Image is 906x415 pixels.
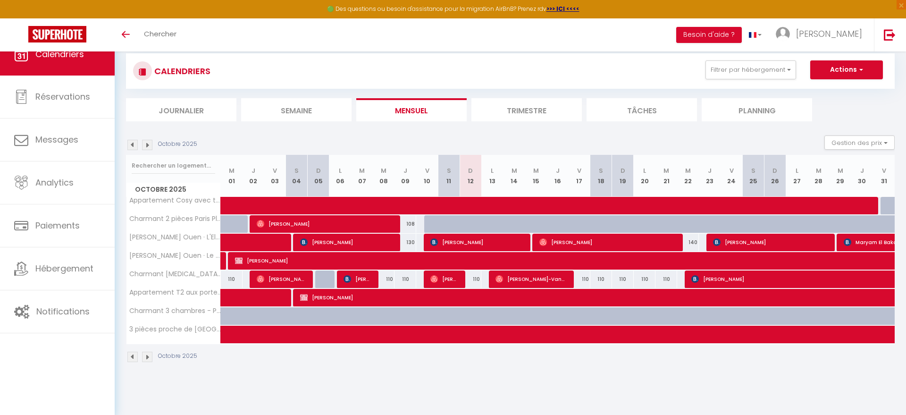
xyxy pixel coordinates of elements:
div: 110 [590,271,612,288]
li: Tâches [587,98,697,121]
abbr: M [359,166,365,175]
abbr: S [751,166,755,175]
abbr: J [860,166,864,175]
abbr: S [447,166,451,175]
span: Calendriers [35,48,84,60]
span: Charmant 2 pièces Paris Pleyel- [GEOGRAPHIC_DATA] [128,215,222,222]
span: [PERSON_NAME]-Van-Can [495,270,566,288]
img: ... [776,27,790,41]
th: 29 [830,155,851,197]
abbr: V [730,166,734,175]
th: 21 [655,155,677,197]
li: Trimestre [471,98,582,121]
li: Journalier [126,98,236,121]
th: 28 [808,155,830,197]
th: 27 [786,155,808,197]
th: 09 [394,155,416,197]
button: Filtrer par hébergement [705,60,796,79]
span: [PERSON_NAME] Ouen · L'Elégante Oasis - grand T2 aux portes de [GEOGRAPHIC_DATA] [128,234,222,241]
button: Gestion des prix [824,136,895,150]
abbr: M [838,166,843,175]
abbr: J [708,166,712,175]
a: Chercher [137,18,184,51]
span: [PERSON_NAME] Ouen · Le Wooden Oasis - spacieux T2 aux portes de [GEOGRAPHIC_DATA] [128,252,222,259]
button: Actions [810,60,883,79]
span: [PERSON_NAME] [713,233,826,251]
div: 108 [394,215,416,233]
span: Appartement Cosy avec terrasse aux portes de [GEOGRAPHIC_DATA] [128,197,222,204]
div: 110 [394,271,416,288]
th: 30 [851,155,873,197]
th: 17 [569,155,590,197]
abbr: V [425,166,429,175]
abbr: S [599,166,603,175]
p: Octobre 2025 [158,352,197,361]
th: 02 [243,155,264,197]
span: [PERSON_NAME] [344,270,372,288]
li: Semaine [241,98,352,121]
th: 26 [764,155,786,197]
span: Charmant 3 chambres - Paris expo [GEOGRAPHIC_DATA] [128,307,222,314]
span: Charmant [MEDICAL_DATA] proche [GEOGRAPHIC_DATA] [GEOGRAPHIC_DATA]/parking [128,271,222,278]
abbr: M [533,166,539,175]
abbr: L [643,166,646,175]
span: Appartement T2 aux portes de [GEOGRAPHIC_DATA] privatif [128,289,222,296]
div: 110 [634,271,655,288]
abbr: M [512,166,517,175]
abbr: V [577,166,581,175]
th: 03 [264,155,286,197]
input: Rechercher un logement... [132,157,215,174]
abbr: V [273,166,277,175]
th: 10 [416,155,438,197]
div: 110 [655,271,677,288]
abbr: V [882,166,886,175]
a: >>> ICI <<<< [546,5,579,13]
th: 13 [481,155,503,197]
th: 06 [329,155,351,197]
th: 25 [742,155,764,197]
span: 3 pièces proche de [GEOGRAPHIC_DATA] avec terrasse/Parking [128,326,222,333]
h3: CALENDRIERS [152,60,210,82]
span: [PERSON_NAME] [430,270,459,288]
th: 16 [547,155,569,197]
span: Paiements [35,220,80,231]
th: 04 [286,155,308,197]
abbr: L [491,166,494,175]
div: 140 [677,234,699,251]
button: Besoin d'aide ? [676,27,742,43]
th: 11 [438,155,460,197]
th: 23 [699,155,721,197]
th: 22 [677,155,699,197]
th: 31 [873,155,895,197]
abbr: J [403,166,407,175]
li: Planning [702,98,812,121]
div: 110 [221,271,243,288]
th: 19 [612,155,634,197]
abbr: J [556,166,560,175]
div: 110 [373,271,394,288]
abbr: L [339,166,342,175]
span: Notifications [36,305,90,317]
span: Chercher [144,29,176,39]
abbr: S [294,166,299,175]
th: 18 [590,155,612,197]
span: Messages [35,134,78,145]
img: logout [884,29,896,41]
span: Hébergement [35,263,93,274]
span: Octobre 2025 [126,183,220,196]
th: 07 [351,155,373,197]
abbr: M [685,166,691,175]
abbr: M [381,166,386,175]
th: 01 [221,155,243,197]
p: Octobre 2025 [158,140,197,149]
span: [PERSON_NAME] [430,233,522,251]
span: [PERSON_NAME] [257,215,391,233]
span: [PERSON_NAME] Benfkih [PERSON_NAME] [257,270,306,288]
span: [PERSON_NAME] [300,233,392,251]
th: 24 [721,155,742,197]
span: [PERSON_NAME] [539,233,674,251]
abbr: J [252,166,255,175]
th: 14 [503,155,525,197]
th: 05 [308,155,329,197]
